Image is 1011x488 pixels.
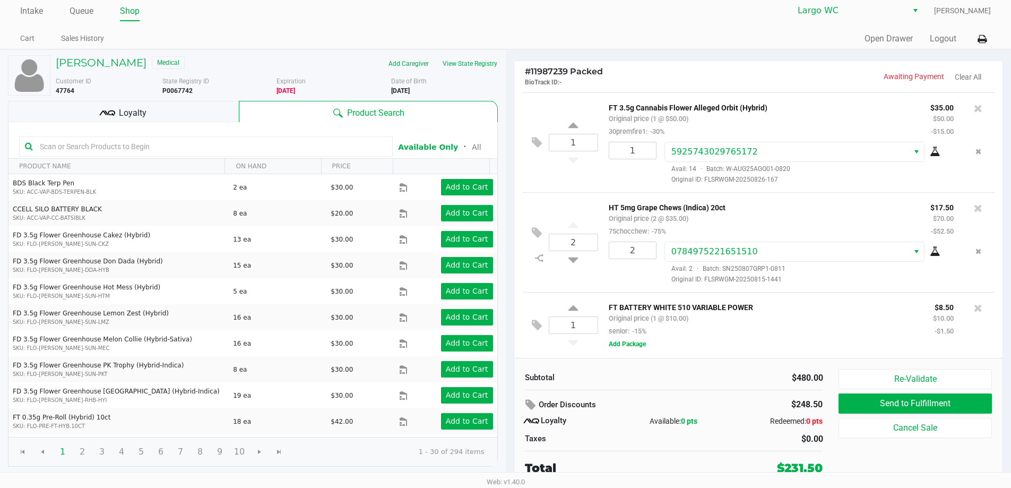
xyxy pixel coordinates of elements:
p: Awaiting Payment [758,71,944,82]
span: 5925743029765172 [671,147,758,157]
span: Go to the first page [13,442,33,462]
span: Page 1 [53,442,73,462]
b: P0067742 [162,87,193,95]
span: Page 2 [72,442,92,462]
app-button-loader: Add to Cart [446,261,488,269]
small: 75chocchew: [609,227,666,235]
td: 16 ea [228,304,326,330]
span: Medical [152,56,185,69]
span: $30.00 [331,262,353,269]
app-button-loader: Add to Cart [446,209,488,217]
small: $10.00 [933,314,954,322]
button: Add Package [609,339,646,349]
b: 47764 [56,87,74,95]
h5: [PERSON_NAME] [56,56,146,69]
button: Add to Cart [441,361,493,378]
span: $30.00 [331,340,353,347]
th: PRODUCT NAME [8,159,224,174]
app-button-loader: Add to Cart [446,391,488,399]
div: Redeemed: [723,416,823,427]
span: Page 9 [210,442,230,462]
p: SKU: FLO-[PERSON_NAME]-SUN-PKT [13,370,224,378]
td: 18 ea [228,408,326,434]
span: 11987239 Packed [525,66,603,76]
span: -30% [647,127,664,135]
p: SKU: FLO-[PERSON_NAME]-SUN-HTM [13,292,224,300]
button: Select [908,1,923,20]
span: -15% [629,327,646,335]
app-button-loader: Add to Cart [446,365,488,373]
span: Go to the last page [275,448,283,456]
button: Add to Cart [441,283,493,299]
div: Taxes [525,433,666,445]
td: BDS Black Terp Pen [8,174,228,200]
span: 0 pts [681,417,697,425]
td: 16 ea [228,330,326,356]
td: 19 ea [228,382,326,408]
span: Loyalty [119,107,146,119]
p: $17.50 [930,201,954,212]
span: Page 10 [229,442,249,462]
span: $30.00 [331,184,353,191]
p: $8.50 [933,301,954,312]
span: Original ID: FLSRWGM-20250815-1441 [664,275,954,284]
div: Available: [624,416,723,427]
span: $30.00 [331,366,353,373]
inline-svg: Split item qty to new line [530,251,549,265]
span: Date of Birth [391,78,427,85]
span: ᛫ [458,142,472,152]
td: FD 3.5g Flower Greenhouse Lemon Zest (Hybrid) [8,304,228,330]
app-button-loader: Add to Cart [446,287,488,295]
small: Original price (2 @ $35.00) [609,215,688,222]
td: 8 ea [228,356,326,382]
span: Go to the previous page [32,442,53,462]
span: 0784975221651510 [671,246,758,256]
td: 5 ea [228,278,326,304]
div: Loyalty [525,415,624,427]
div: $0.00 [682,433,823,446]
span: Page 4 [111,442,132,462]
span: Page 8 [190,442,210,462]
p: SKU: ACC-VAP-CC-BATSIBLK [13,214,224,222]
app-button-loader: Add to Cart [446,417,488,425]
small: 30premfire1: [609,127,664,135]
span: - [559,79,562,86]
th: ON HAND [224,159,321,174]
p: SKU: FLO-[PERSON_NAME]-SUN-MEC [13,344,224,352]
p: $35.00 [930,101,954,112]
small: senior: [609,327,646,335]
td: FD 3.5g Flower Greenhouse PK Trophy (Hybrid-Indica) [8,356,228,382]
span: Largo WC [798,4,901,17]
td: CCELL SILO BATTERY BLACK [8,200,228,226]
span: BioTrack ID: [525,79,559,86]
span: · [696,165,706,173]
span: [PERSON_NAME] [934,5,991,16]
app-button-loader: Add to Cart [446,313,488,321]
button: Remove the package from the orderLine [971,242,986,261]
p: SKU: ACC-VAP-BDS-TERPEN-BLK [13,188,224,196]
p: FT BATTERY WHITE 510 VARIABLE POWER [609,301,917,312]
td: 8 ea [228,200,326,226]
button: Add to Cart [441,179,493,195]
td: FT 0.35g Pre-Roll (Hybrid) 10ct [8,408,228,434]
span: Go to the last page [269,442,289,462]
div: Order Discounts [525,396,719,415]
small: $50.00 [933,115,954,123]
span: Go to the first page [19,448,27,456]
button: Add to Cart [441,231,493,247]
span: Page 5 [131,442,151,462]
p: SKU: FLO-[PERSON_NAME]-DDA-HYB [13,266,224,274]
button: View State Registry [436,55,498,72]
button: Add to Cart [441,335,493,352]
button: Select [909,242,924,261]
span: # [525,66,531,76]
p: SKU: FLO-[PERSON_NAME]-SUN-CKZ [13,240,224,248]
small: Original price (1 @ $50.00) [609,115,688,123]
p: SKU: FLO-[PERSON_NAME]-SUN-LMZ [13,318,224,326]
b: Medical card expired [276,87,295,95]
span: $30.00 [331,236,353,243]
td: FD 3.5g Flower Greenhouse Hot Mess (Hybrid) [8,278,228,304]
button: Cancel Sale [839,418,991,438]
button: All [472,142,481,153]
span: Product Search [347,107,404,119]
